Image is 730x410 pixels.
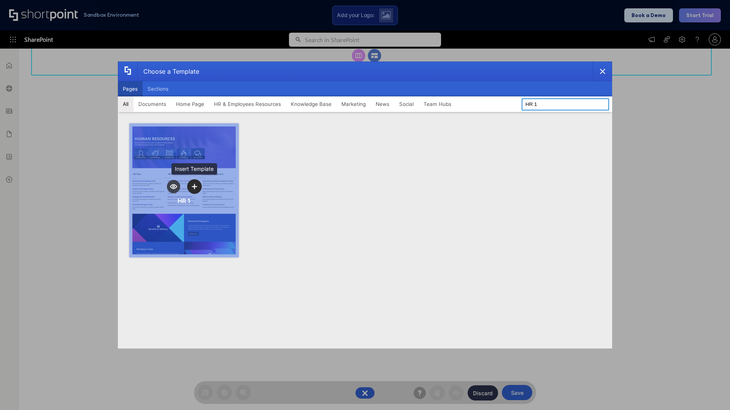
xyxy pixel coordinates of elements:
[178,197,190,205] div: HR 1
[371,96,394,112] button: News
[394,96,419,112] button: Social
[137,62,199,81] div: Choose a Template
[692,374,730,410] iframe: Chat Widget
[133,96,171,112] button: Documents
[118,96,133,112] button: All
[419,96,456,112] button: Team Hubs
[118,61,612,348] div: template selector
[522,98,609,110] input: Search
[209,96,286,112] button: HR & Employees Resources
[286,96,336,112] button: Knowledge Base
[171,96,209,112] button: Home Page
[143,81,173,96] button: Sections
[118,81,143,96] button: Pages
[336,96,371,112] button: Marketing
